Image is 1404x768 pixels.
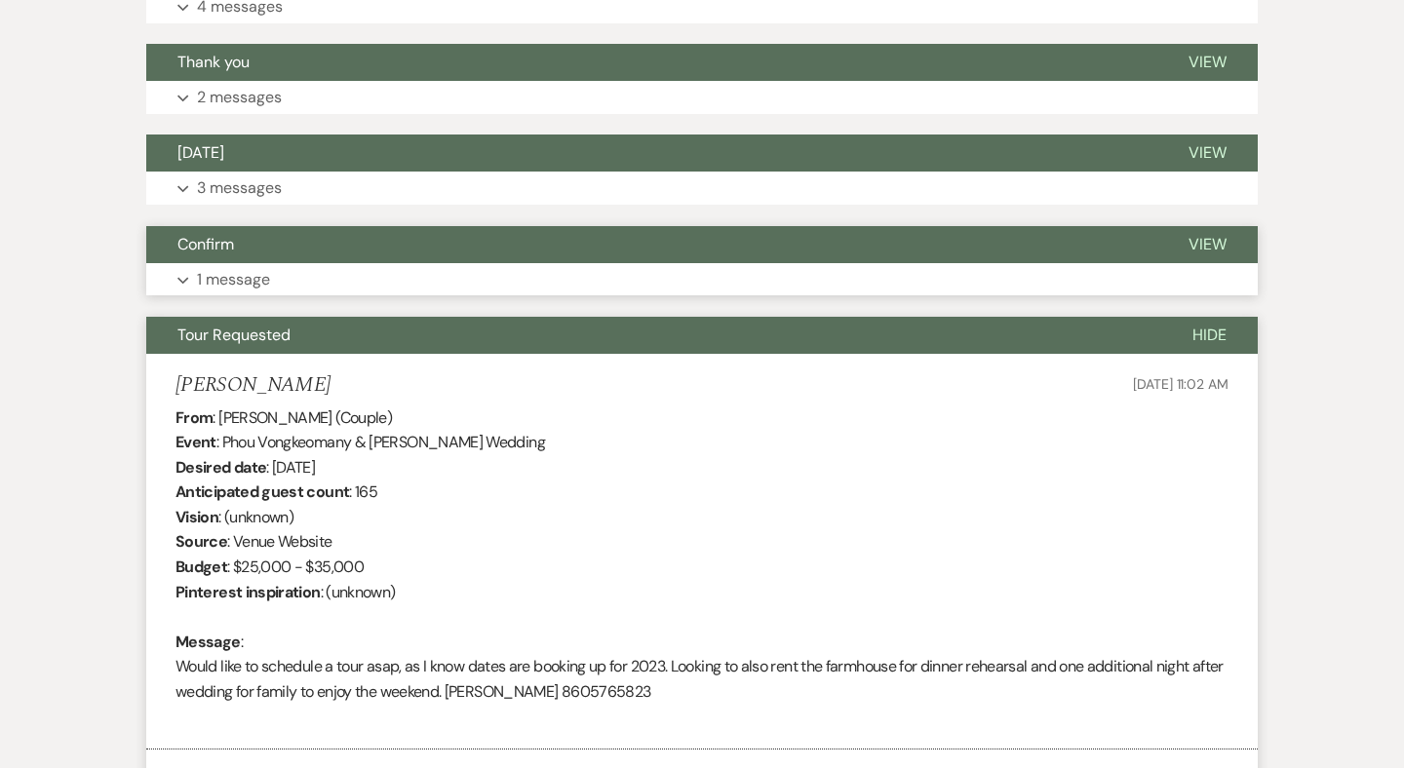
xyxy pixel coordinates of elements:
span: View [1189,142,1227,163]
b: From [175,407,213,428]
b: Vision [175,507,218,527]
b: Pinterest inspiration [175,582,321,602]
b: Source [175,531,227,552]
button: View [1157,44,1258,81]
b: Anticipated guest count [175,481,349,502]
span: View [1189,52,1227,72]
b: Desired date [175,457,266,478]
button: View [1157,134,1258,172]
span: Confirm [177,234,234,254]
p: 3 messages [197,175,282,201]
button: 3 messages [146,172,1258,205]
button: 2 messages [146,81,1258,114]
span: Hide [1192,325,1227,345]
span: Thank you [177,52,250,72]
button: 1 message [146,263,1258,296]
span: [DATE] 11:02 AM [1133,375,1228,393]
b: Event [175,432,216,452]
button: Tour Requested [146,317,1161,354]
span: Tour Requested [177,325,291,345]
span: [DATE] [177,142,224,163]
h5: [PERSON_NAME] [175,373,331,398]
span: View [1189,234,1227,254]
b: Budget [175,557,227,577]
button: Hide [1161,317,1258,354]
button: [DATE] [146,134,1157,172]
p: 2 messages [197,85,282,110]
p: 1 message [197,267,270,292]
button: Confirm [146,226,1157,263]
button: View [1157,226,1258,263]
button: Thank you [146,44,1157,81]
div: : [PERSON_NAME] (Couple) : Phou Vongkeomany & [PERSON_NAME] Wedding : [DATE] : 165 : (unknown) : ... [175,405,1228,730]
b: Message [175,632,241,652]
